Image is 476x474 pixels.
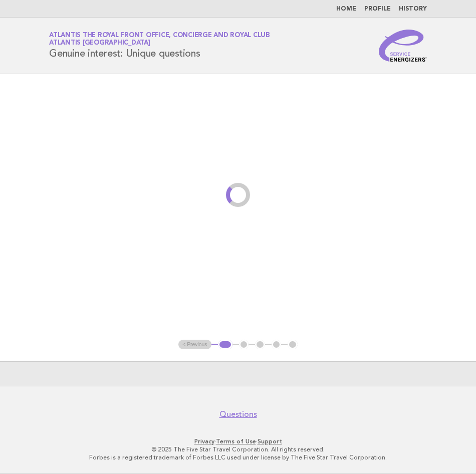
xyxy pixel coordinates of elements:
p: Forbes is a registered trademark of Forbes LLC used under license by The Five Star Travel Corpora... [14,453,462,461]
a: Terms of Use [216,438,256,445]
a: Home [336,6,356,12]
a: Atlantis The Royal Front Office, Concierge and Royal ClubAtlantis [GEOGRAPHIC_DATA] [49,32,270,46]
img: Service Energizers [379,30,427,62]
h1: Genuine interest: Unique questions [49,33,270,59]
a: Profile [364,6,391,12]
a: Privacy [194,438,214,445]
p: © 2025 The Five Star Travel Corporation. All rights reserved. [14,445,462,453]
span: Atlantis [GEOGRAPHIC_DATA] [49,40,150,47]
a: Support [258,438,282,445]
p: · · [14,437,462,445]
a: Questions [219,409,257,419]
a: History [399,6,427,12]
